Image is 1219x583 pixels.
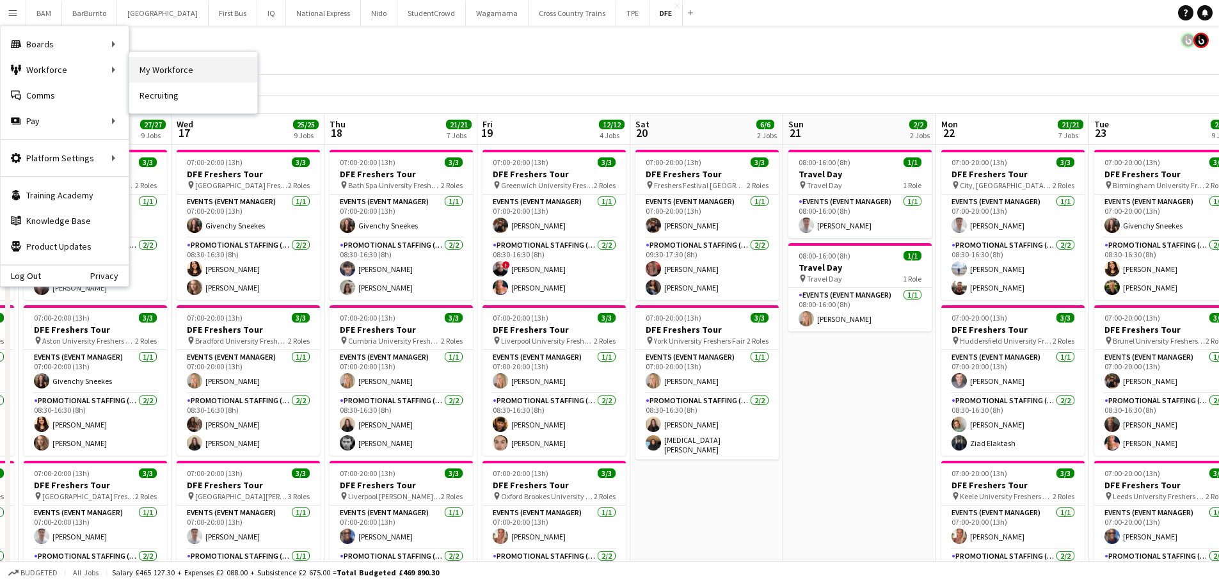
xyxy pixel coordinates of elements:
span: 3/3 [598,157,616,167]
button: DFE [649,1,683,26]
h3: DFE Freshers Tour [330,479,473,491]
span: Huddersfield University Freshers Fair [960,336,1053,346]
button: National Express [286,1,361,26]
div: 4 Jobs [600,131,624,140]
span: 07:00-20:00 (13h) [1104,468,1160,478]
div: 07:00-20:00 (13h)3/3DFE Freshers Tour Cumbria University Freshers Fair2 RolesEvents (Event Manage... [330,305,473,456]
span: ! [502,261,510,269]
span: 2/2 [909,120,927,129]
a: Training Academy [1,182,129,208]
app-card-role: Events (Event Manager)1/107:00-20:00 (13h)[PERSON_NAME] [635,350,779,394]
div: 2 Jobs [910,131,930,140]
span: 3/3 [445,468,463,478]
app-card-role: Promotional Staffing (Brand Ambassadors)2/208:30-16:30 (8h)[PERSON_NAME][PERSON_NAME] [941,238,1085,300]
a: Log Out [1,271,41,281]
span: Freshers Festival [GEOGRAPHIC_DATA] [654,180,747,190]
span: 07:00-20:00 (13h) [646,313,701,323]
span: 07:00-20:00 (13h) [187,468,243,478]
span: Travel Day [807,180,842,190]
button: Wagamama [466,1,529,26]
div: 9 Jobs [141,131,165,140]
span: 07:00-20:00 (13h) [952,468,1007,478]
span: Brunel University Freshers Fair [1113,336,1206,346]
span: 3/3 [445,157,463,167]
h3: DFE Freshers Tour [177,324,320,335]
h3: DFE Freshers Tour [24,479,167,491]
button: BarBurrito [62,1,117,26]
app-card-role: Events (Event Manager)1/107:00-20:00 (13h)[PERSON_NAME] [482,195,626,238]
span: 2 Roles [1053,336,1074,346]
span: 07:00-20:00 (13h) [952,157,1007,167]
span: 1 Role [903,180,921,190]
div: 08:00-16:00 (8h)1/1Travel Day Travel Day1 RoleEvents (Event Manager)1/108:00-16:00 (8h)[PERSON_NAME] [788,243,932,331]
span: 2 Roles [1053,491,1074,501]
span: 3 Roles [288,491,310,501]
span: 07:00-20:00 (13h) [187,157,243,167]
div: Platform Settings [1,145,129,171]
span: 2 Roles [288,336,310,346]
span: City, [GEOGRAPHIC_DATA] Freshers Fair [960,180,1053,190]
span: Tue [1094,118,1109,130]
span: 3/3 [1056,157,1074,167]
span: York University Freshers Fair [654,336,745,346]
span: 3/3 [445,313,463,323]
span: Birmingham University Freshers Fair [1113,180,1206,190]
app-card-role: Events (Event Manager)1/107:00-20:00 (13h)[PERSON_NAME] [330,506,473,549]
app-card-role: Promotional Staffing (Brand Ambassadors)2/208:30-16:30 (8h)[PERSON_NAME][MEDICAL_DATA][PERSON_NAME] [635,394,779,459]
span: 3/3 [139,157,157,167]
span: Cumbria University Freshers Fair [348,336,441,346]
button: Nido [361,1,397,26]
app-card-role: Events (Event Manager)1/107:00-20:00 (13h)[PERSON_NAME] [24,506,167,549]
span: 3/3 [139,313,157,323]
button: IQ [257,1,286,26]
span: Bath Spa University Freshers Fair [348,180,441,190]
span: 07:00-20:00 (13h) [187,313,243,323]
app-job-card: 07:00-20:00 (13h)3/3DFE Freshers Tour York University Freshers Fair2 RolesEvents (Event Manager)1... [635,305,779,459]
span: 18 [328,125,346,140]
span: 2 Roles [288,180,310,190]
span: 2 Roles [747,336,769,346]
app-job-card: 07:00-20:00 (13h)3/3DFE Freshers Tour [GEOGRAPHIC_DATA] Freshers Fair2 RolesEvents (Event Manager... [177,150,320,300]
span: Liverpool University Freshers Fair [501,336,594,346]
span: 17 [175,125,193,140]
h3: DFE Freshers Tour [24,324,167,335]
button: StudentCrowd [397,1,466,26]
button: First Bus [209,1,257,26]
span: Sat [635,118,649,130]
span: 07:00-20:00 (13h) [1104,313,1160,323]
a: Product Updates [1,234,129,259]
a: My Workforce [129,57,257,83]
div: 2 Jobs [757,131,777,140]
a: Privacy [90,271,129,281]
app-card-role: Events (Event Manager)1/107:00-20:00 (13h)[PERSON_NAME] [635,195,779,238]
span: 07:00-20:00 (13h) [34,313,90,323]
span: Thu [330,118,346,130]
span: Aston University Freshers Fair [42,336,135,346]
span: 07:00-20:00 (13h) [34,468,90,478]
app-job-card: 08:00-16:00 (8h)1/1Travel Day Travel Day1 RoleEvents (Event Manager)1/108:00-16:00 (8h)[PERSON_NAME] [788,150,932,238]
div: 9 Jobs [294,131,318,140]
app-card-role: Promotional Staffing (Brand Ambassadors)2/209:30-17:30 (8h)[PERSON_NAME][PERSON_NAME] [635,238,779,300]
span: [GEOGRAPHIC_DATA] Freshers Fair [42,491,135,501]
span: All jobs [70,568,101,577]
div: 07:00-20:00 (13h)3/3DFE Freshers Tour Freshers Festival [GEOGRAPHIC_DATA]2 RolesEvents (Event Man... [635,150,779,300]
app-card-role: Promotional Staffing (Brand Ambassadors)2/208:30-16:30 (8h)[PERSON_NAME][PERSON_NAME] [177,238,320,300]
span: Total Budgeted £469 890.30 [337,568,439,577]
div: Boards [1,31,129,57]
h3: DFE Freshers Tour [635,168,779,180]
span: Liverpool [PERSON_NAME] University Freshers Fair [348,491,441,501]
button: BAM [26,1,62,26]
span: 07:00-20:00 (13h) [493,468,548,478]
app-card-role: Events (Event Manager)1/107:00-20:00 (13h)Givenchy Sneekes [177,195,320,238]
h3: DFE Freshers Tour [941,479,1085,491]
div: 07:00-20:00 (13h)3/3DFE Freshers Tour Huddersfield University Freshers Fair2 RolesEvents (Event M... [941,305,1085,456]
app-card-role: Promotional Staffing (Brand Ambassadors)2/208:30-16:30 (8h)[PERSON_NAME][PERSON_NAME] [24,394,167,456]
span: Wed [177,118,193,130]
span: Oxford Brookes University Freshers Fair [501,491,594,501]
div: 07:00-20:00 (13h)3/3DFE Freshers Tour Bath Spa University Freshers Fair2 RolesEvents (Event Manag... [330,150,473,300]
div: 7 Jobs [447,131,471,140]
span: 07:00-20:00 (13h) [493,157,548,167]
h3: Travel Day [788,168,932,180]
